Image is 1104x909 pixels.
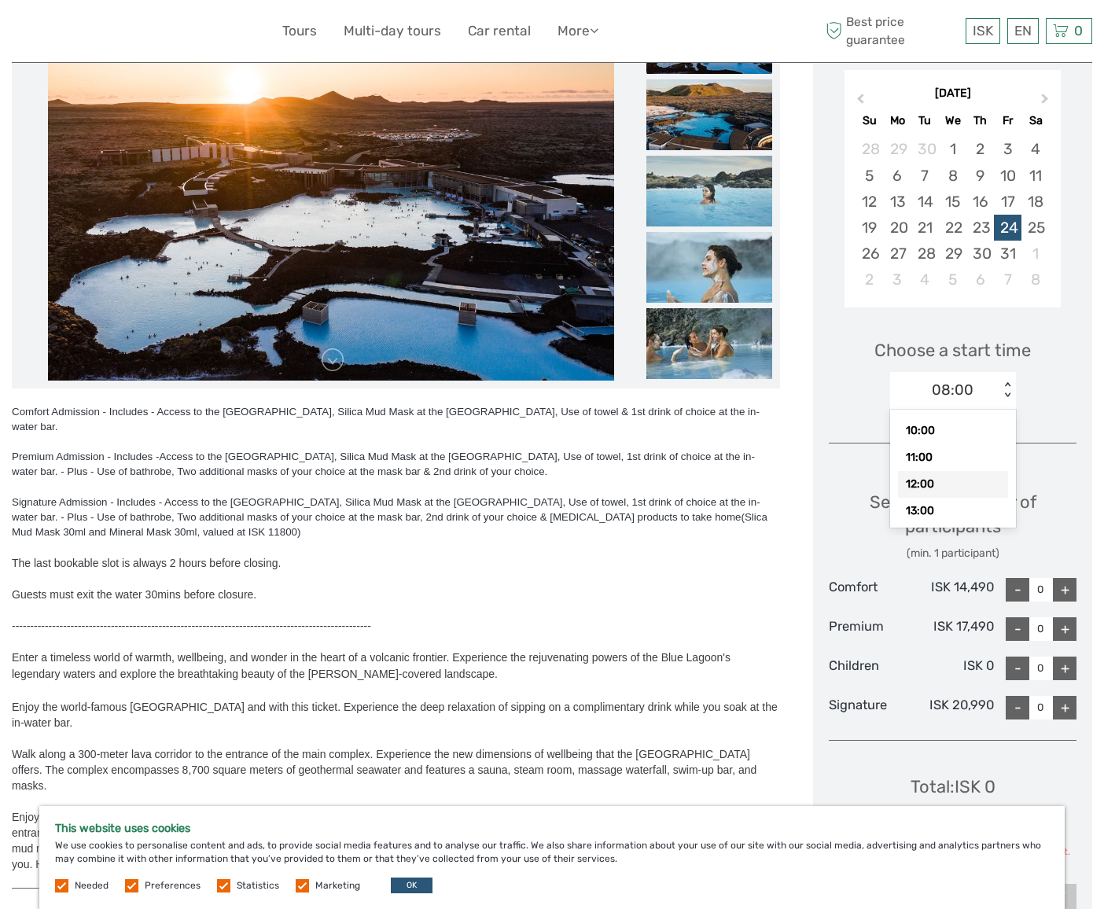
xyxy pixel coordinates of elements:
[829,546,1076,561] div: (min. 1 participant)
[911,267,939,293] div: Choose Tuesday, November 4th, 2025
[181,24,200,43] button: Open LiveChat chat widget
[966,136,994,162] div: Choose Thursday, October 2nd, 2025
[884,215,911,241] div: Choose Monday, October 20th, 2025
[898,524,1008,551] div: 14:00
[884,110,911,131] div: Mo
[994,110,1021,131] div: Fr
[911,617,994,641] div: ISK 17,490
[39,806,1065,909] div: We use cookies to personalise content and ads, to provide social media features and to analyse ou...
[1053,657,1076,680] div: +
[22,28,178,40] p: We're away right now. Please check back later!
[1021,163,1049,189] div: Choose Saturday, October 11th, 2025
[884,189,911,215] div: Choose Monday, October 13th, 2025
[994,241,1021,267] div: Choose Friday, October 31st, 2025
[856,215,883,241] div: Choose Sunday, October 19th, 2025
[939,215,966,241] div: Choose Wednesday, October 22nd, 2025
[994,215,1021,241] div: Choose Friday, October 24th, 2025
[1021,215,1049,241] div: Choose Saturday, October 25th, 2025
[75,879,109,892] label: Needed
[829,490,1076,561] div: Select the number of participants
[829,696,911,719] div: Signature
[966,267,994,293] div: Choose Thursday, November 6th, 2025
[856,267,883,293] div: Choose Sunday, November 2nd, 2025
[966,189,994,215] div: Choose Thursday, October 16th, 2025
[911,215,939,241] div: Choose Tuesday, October 21st, 2025
[237,879,279,892] label: Statistics
[973,23,993,39] span: ISK
[1021,136,1049,162] div: Choose Saturday, October 4th, 2025
[829,657,911,680] div: Children
[1021,267,1049,293] div: Choose Saturday, November 8th, 2025
[856,163,883,189] div: Choose Sunday, October 5th, 2025
[966,163,994,189] div: Choose Thursday, October 9th, 2025
[558,20,598,42] a: More
[884,136,911,162] div: Choose Monday, September 29th, 2025
[1021,241,1049,267] div: Choose Saturday, November 1st, 2025
[646,308,772,379] img: 21d7f8df7acd4e60bd67e37f14c46ae9_slider_thumbnail.jpg
[12,620,371,632] span: --------------------------------------------------------------------------------------------------
[898,471,1008,498] div: 12:00
[646,156,772,226] img: 3e0543b7ae9e4dbc80c3cebf98bdb071_slider_thumbnail.jpg
[911,163,939,189] div: Choose Tuesday, October 7th, 2025
[55,822,1049,835] h5: This website uses cookies
[829,578,911,602] div: Comfort
[994,267,1021,293] div: Choose Friday, November 7th, 2025
[12,701,778,729] span: Enjoy the world-famous [GEOGRAPHIC_DATA] and with this ticket. Experience the deep relaxation of ...
[884,163,911,189] div: Choose Monday, October 6th, 2025
[1006,578,1029,602] div: -
[12,588,256,601] span: Guests must exit the water 30mins before closure.
[966,215,994,241] div: Choose Thursday, October 23rd, 2025
[646,79,772,150] img: f216d22835d84a2e8f6058e6c88ba296_slider_thumbnail.jpg
[1007,18,1039,44] div: EN
[12,496,162,508] span: Signature Admission - Includes -
[1053,696,1076,719] div: +
[1053,617,1076,641] div: +
[856,110,883,131] div: Su
[939,110,966,131] div: We
[966,241,994,267] div: Choose Thursday, October 30th, 2025
[845,86,1061,102] div: [DATE]
[12,449,780,479] div: Premium Admission - Includes -
[884,267,911,293] div: Choose Monday, November 3rd, 2025
[12,451,755,477] span: Access to the [GEOGRAPHIC_DATA], Silica Mud Mask at the [GEOGRAPHIC_DATA], Use of towel, 1st drin...
[911,578,994,602] div: ISK 14,490
[1021,110,1049,131] div: Sa
[1006,617,1029,641] div: -
[898,498,1008,524] div: 13:00
[12,12,92,50] img: 632-1a1f61c2-ab70-46c5-a88f-57c82c74ba0d_logo_small.jpg
[856,189,883,215] div: Choose Sunday, October 12th, 2025
[1072,23,1085,39] span: 0
[12,811,768,870] span: Enjoy the mineral-rich warmth of the [GEOGRAPHIC_DATA]. Wander around, float in the healing water...
[911,241,939,267] div: Choose Tuesday, October 28th, 2025
[1021,189,1049,215] div: Choose Saturday, October 18th, 2025
[829,617,911,641] div: Premium
[391,878,432,893] button: OK
[1053,578,1076,602] div: +
[939,163,966,189] div: Choose Wednesday, October 8th, 2025
[911,110,939,131] div: Tu
[911,657,994,680] div: ISK 0
[846,90,871,115] button: Previous Month
[468,20,531,42] a: Car rental
[12,404,780,434] div: Comfort Admission - Includes - Access to the [GEOGRAPHIC_DATA], Silica Mud Mask at the [GEOGRAPHI...
[344,20,441,42] a: Multi-day tours
[884,241,911,267] div: Choose Monday, October 27th, 2025
[1006,657,1029,680] div: -
[12,748,756,792] span: Walk along a 300-meter lava corridor to the entrance of the main complex. Experience the new dime...
[822,13,962,48] span: Best price guarantee
[48,3,615,381] img: d9bf8667d031459cbd5a0f097f6a92b7_main_slider.jpg
[646,232,772,303] img: cfea95f8b5674307828d1ba070f87441_slider_thumbnail.jpg
[939,136,966,162] div: Choose Wednesday, October 1st, 2025
[994,163,1021,189] div: Choose Friday, October 10th, 2025
[966,110,994,131] div: Th
[282,20,317,42] a: Tours
[145,879,201,892] label: Preferences
[856,241,883,267] div: Choose Sunday, October 26th, 2025
[315,879,360,892] label: Marketing
[932,380,973,400] div: 08:00
[911,775,995,799] div: Total : ISK 0
[1034,90,1059,115] button: Next Month
[1006,696,1029,719] div: -
[856,136,883,162] div: Choose Sunday, September 28th, 2025
[939,189,966,215] div: Choose Wednesday, October 15th, 2025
